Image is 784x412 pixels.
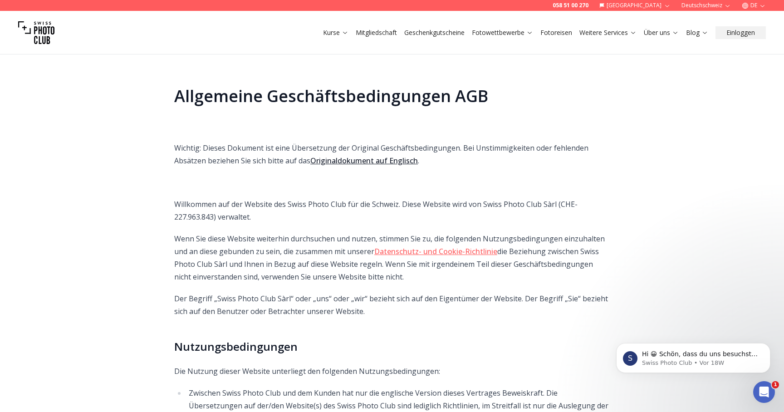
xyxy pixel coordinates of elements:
[374,246,497,256] a: Datenschutz- und Cookie-Richtlinie
[472,28,533,37] a: Fotowettbewerbe
[753,381,775,403] iframe: Intercom live chat
[323,28,348,37] a: Kurse
[579,28,637,37] a: Weitere Services
[772,381,779,388] span: 1
[576,26,640,39] button: Weitere Services
[401,26,468,39] button: Geschenkgutscheine
[352,26,401,39] button: Mitgliedschaft
[540,28,572,37] a: Fotoreisen
[640,26,682,39] button: Über uns
[644,28,679,37] a: Über uns
[174,85,488,107] span: Allgemeine Geschäftsbedingungen AGB
[174,292,610,318] p: Der Begriff „Swiss Photo Club Sàrl“ oder „uns“ oder „wir“ bezieht sich auf den Eigentümer der Web...
[310,156,418,166] a: Originaldokument auf Englisch
[174,142,610,167] p: Wichtig: Dieses Dokument ist eine Übersetzung der Original Geschäftsbedingungen. Bei Unstimmigkei...
[715,26,766,39] button: Einloggen
[686,28,708,37] a: Blog
[174,198,610,223] p: Willkommen auf der Website des Swiss Photo Club für die Schweiz. Diese Website wird von Swiss Pho...
[356,28,397,37] a: Mitgliedschaft
[553,2,588,9] a: 058 51 00 270
[319,26,352,39] button: Kurse
[682,26,712,39] button: Blog
[174,232,610,283] p: Wenn Sie diese Website weiterhin durchsuchen und nutzen, stimmen Sie zu, die folgenden Nutzungsbe...
[404,28,465,37] a: Geschenkgutscheine
[174,365,610,378] p: Die Nutzung dieser Website unterliegt den folgenden Nutzungsbedingungen:
[174,339,610,354] h2: Nutzungsbedingungen
[603,324,784,387] iframe: Intercom notifications Nachricht
[18,15,54,51] img: Swiss photo club
[468,26,537,39] button: Fotowettbewerbe
[537,26,576,39] button: Fotoreisen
